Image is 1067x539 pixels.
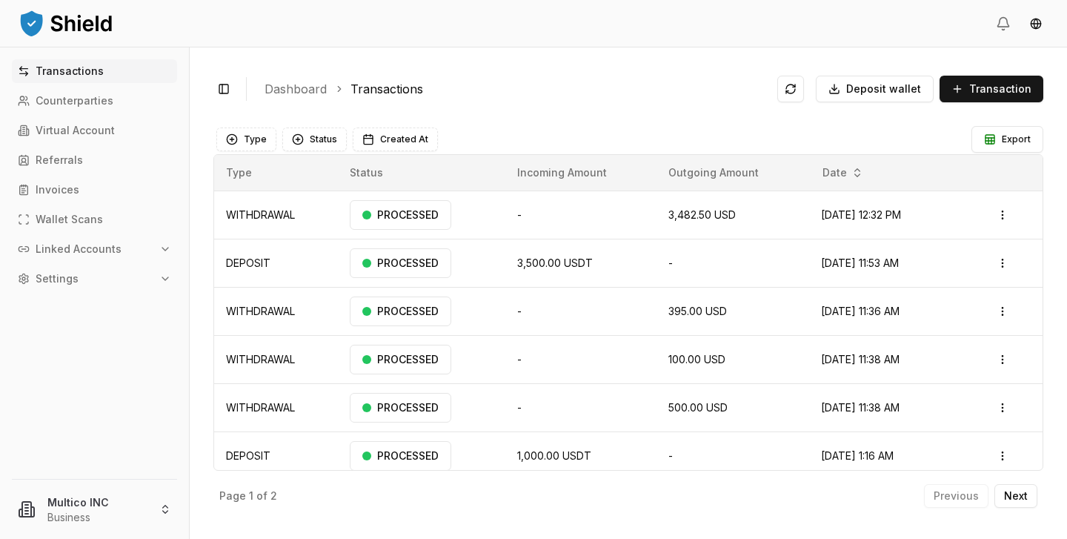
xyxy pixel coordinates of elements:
p: Page [219,491,246,501]
p: of [256,491,267,501]
span: - [668,257,673,269]
button: Next [994,484,1037,508]
span: Created At [380,133,428,145]
span: [DATE] 11:38 AM [821,401,900,414]
button: Deposit wallet [816,76,934,102]
img: ShieldPay Logo [18,8,114,38]
span: 3,500.00 USDT [517,257,593,269]
div: PROCESSED [350,345,451,374]
button: Multico INCBusiness [6,486,183,533]
td: WITHDRAWAL [214,383,338,431]
nav: breadcrumb [265,80,765,98]
span: - [668,449,673,462]
td: DEPOSIT [214,431,338,480]
button: Settings [12,267,177,291]
span: - [517,208,522,221]
p: Business [47,510,147,525]
p: 1 [249,491,253,501]
a: Transactions [350,80,423,98]
p: Multico INC [47,495,147,510]
p: Transactions [36,66,104,76]
div: PROCESSED [350,441,451,471]
button: Date [817,161,869,185]
th: Status [338,155,505,191]
th: Type [214,155,338,191]
td: WITHDRAWAL [214,191,338,239]
span: 1,000.00 USDT [517,449,591,462]
a: Wallet Scans [12,208,177,231]
p: Settings [36,274,79,284]
p: Wallet Scans [36,214,103,225]
p: Invoices [36,185,79,195]
button: Type [216,128,276,151]
a: Referrals [12,148,177,172]
div: PROCESSED [350,393,451,423]
span: 395.00 USD [668,305,727,317]
div: PROCESSED [350,200,451,230]
span: Transaction [969,82,1031,96]
span: [DATE] 11:53 AM [821,257,899,269]
p: Linked Accounts [36,244,122,254]
div: PROCESSED [350,297,451,326]
p: Referrals [36,155,83,165]
span: 500.00 USD [668,401,728,414]
span: 3,482.50 USD [668,208,736,221]
p: Counterparties [36,96,113,106]
th: Incoming Amount [505,155,657,191]
a: Transactions [12,59,177,83]
p: Next [1004,491,1028,501]
span: - [517,401,522,414]
a: Invoices [12,178,177,202]
p: 2 [270,491,277,501]
button: Export [971,126,1043,153]
span: - [517,353,522,366]
th: Outgoing Amount [657,155,809,191]
button: Status [282,128,347,151]
td: DEPOSIT [214,239,338,287]
span: [DATE] 12:32 PM [821,208,901,221]
span: [DATE] 11:36 AM [821,305,900,317]
a: Counterparties [12,89,177,113]
div: PROCESSED [350,248,451,278]
span: [DATE] 1:16 AM [821,449,894,462]
button: Linked Accounts [12,237,177,261]
td: WITHDRAWAL [214,335,338,383]
td: WITHDRAWAL [214,287,338,335]
a: Virtual Account [12,119,177,142]
span: [DATE] 11:38 AM [821,353,900,366]
span: - [517,305,522,317]
a: Dashboard [265,80,327,98]
span: 100.00 USD [668,353,725,366]
p: Virtual Account [36,125,115,136]
span: Deposit wallet [846,82,921,96]
button: Created At [353,128,438,151]
button: Transaction [940,76,1043,102]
